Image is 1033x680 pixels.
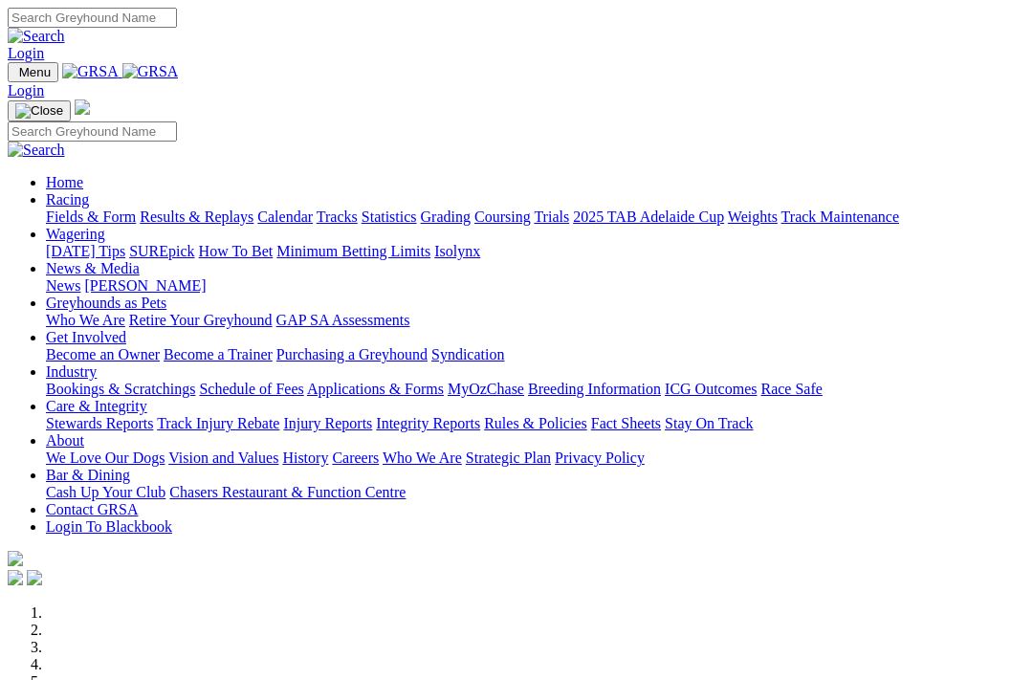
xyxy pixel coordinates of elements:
img: twitter.svg [27,570,42,585]
button: Toggle navigation [8,100,71,121]
img: Search [8,142,65,159]
a: Statistics [362,208,417,225]
img: Search [8,28,65,45]
a: Calendar [257,208,313,225]
a: Racing [46,191,89,208]
a: Become a Trainer [164,346,273,362]
img: facebook.svg [8,570,23,585]
a: Stewards Reports [46,415,153,431]
img: logo-grsa-white.png [8,551,23,566]
a: Login [8,45,44,61]
a: Fields & Form [46,208,136,225]
a: Rules & Policies [484,415,587,431]
a: Cash Up Your Club [46,484,165,500]
a: Weights [728,208,778,225]
a: Grading [421,208,471,225]
input: Search [8,8,177,28]
div: Get Involved [46,346,1025,363]
a: Applications & Forms [307,381,444,397]
a: [PERSON_NAME] [84,277,206,294]
a: Tracks [317,208,358,225]
input: Search [8,121,177,142]
a: Race Safe [760,381,822,397]
div: Bar & Dining [46,484,1025,501]
div: Care & Integrity [46,415,1025,432]
img: Close [15,103,63,119]
a: Purchasing a Greyhound [276,346,428,362]
a: Results & Replays [140,208,253,225]
a: Breeding Information [528,381,661,397]
div: Racing [46,208,1025,226]
a: Wagering [46,226,105,242]
a: Syndication [431,346,504,362]
a: Contact GRSA [46,501,138,517]
img: GRSA [122,63,179,80]
a: Bar & Dining [46,467,130,483]
a: Fact Sheets [591,415,661,431]
a: How To Bet [199,243,274,259]
a: Stay On Track [665,415,753,431]
a: About [46,432,84,449]
a: Login [8,82,44,99]
a: Vision and Values [168,450,278,466]
a: Become an Owner [46,346,160,362]
a: Who We Are [383,450,462,466]
a: SUREpick [129,243,194,259]
a: Integrity Reports [376,415,480,431]
div: About [46,450,1025,467]
div: Greyhounds as Pets [46,312,1025,329]
a: Strategic Plan [466,450,551,466]
a: ICG Outcomes [665,381,757,397]
div: Wagering [46,243,1025,260]
a: Login To Blackbook [46,518,172,535]
a: History [282,450,328,466]
a: GAP SA Assessments [276,312,410,328]
a: News [46,277,80,294]
span: Menu [19,65,51,79]
a: Injury Reports [283,415,372,431]
a: Privacy Policy [555,450,645,466]
a: We Love Our Dogs [46,450,165,466]
a: Industry [46,363,97,380]
a: 2025 TAB Adelaide Cup [573,208,724,225]
a: Care & Integrity [46,398,147,414]
a: Chasers Restaurant & Function Centre [169,484,406,500]
a: Retire Your Greyhound [129,312,273,328]
a: Schedule of Fees [199,381,303,397]
a: Careers [332,450,379,466]
a: Bookings & Scratchings [46,381,195,397]
a: News & Media [46,260,140,276]
a: Trials [534,208,569,225]
button: Toggle navigation [8,62,58,82]
img: logo-grsa-white.png [75,99,90,115]
a: [DATE] Tips [46,243,125,259]
a: Home [46,174,83,190]
img: GRSA [62,63,119,80]
a: Greyhounds as Pets [46,295,166,311]
a: Isolynx [434,243,480,259]
a: Coursing [474,208,531,225]
a: Get Involved [46,329,126,345]
a: Track Maintenance [781,208,899,225]
a: Who We Are [46,312,125,328]
a: Minimum Betting Limits [276,243,430,259]
div: Industry [46,381,1025,398]
a: MyOzChase [448,381,524,397]
div: News & Media [46,277,1025,295]
a: Track Injury Rebate [157,415,279,431]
